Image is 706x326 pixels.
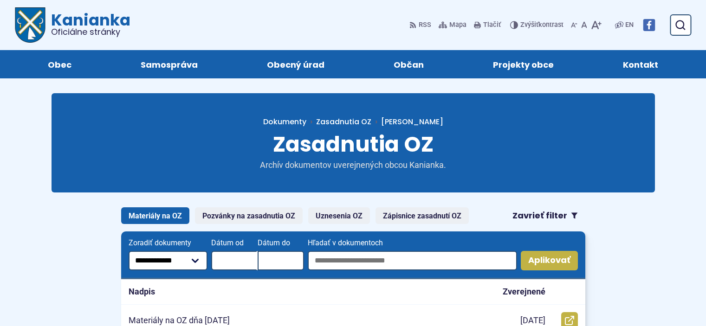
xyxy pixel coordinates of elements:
button: Tlačiť [472,15,503,35]
span: Zoradiť dokumenty [129,239,208,247]
button: Zväčšiť veľkosť písma [589,15,603,35]
span: Občan [394,50,424,78]
a: Projekty obce [468,50,579,78]
span: Dátum od [211,239,258,247]
span: Hľadať v dokumentoch [308,239,517,247]
span: Samospráva [141,50,198,78]
a: Zasadnutia OZ [316,116,371,127]
a: [PERSON_NAME] [371,116,443,127]
a: Logo Kanianka, prejsť na domovskú stránku. [15,7,130,43]
a: Samospráva [115,50,223,78]
p: Archív dokumentov uverejnených obcou Kanianka. [242,160,465,171]
span: EN [625,19,634,31]
input: Hľadať v dokumentoch [308,251,517,270]
a: Uznesenia OZ [308,207,370,224]
a: Obec [22,50,97,78]
p: Nadpis [129,287,155,297]
a: Obecný úrad [241,50,350,78]
button: Nastaviť pôvodnú veľkosť písma [579,15,589,35]
button: Aplikovať [521,251,578,270]
a: Kontakt [598,50,684,78]
span: Obecný úrad [267,50,324,78]
p: Materiály na OZ dňa [DATE] [129,315,230,326]
span: Dokumenty [263,116,306,127]
input: Dátum do [258,251,304,270]
a: Občan [369,50,449,78]
button: Zmenšiť veľkosť písma [569,15,579,35]
a: Materiály na OZ [121,207,189,224]
span: Tlačiť [483,21,501,29]
button: Zavrieť filter [505,207,585,224]
a: RSS [409,15,433,35]
span: Obec [48,50,71,78]
span: Dátum do [258,239,304,247]
a: Pozvánky na zasadnutia OZ [195,207,303,224]
a: Zápisnice zasadnutí OZ [376,207,469,224]
a: EN [623,19,635,31]
a: Dokumenty [263,116,316,127]
button: Zvýšiťkontrast [510,15,565,35]
span: Kanianka [45,12,130,36]
span: kontrast [520,21,564,29]
span: Projekty obce [493,50,554,78]
input: Dátum od [211,251,258,270]
span: Kontakt [623,50,658,78]
img: Prejsť na domovskú stránku [15,7,45,43]
span: Oficiálne stránky [51,28,130,36]
span: RSS [419,19,431,31]
span: Zasadnutia OZ [273,129,434,159]
select: Zoradiť dokumenty [129,251,208,270]
span: Zavrieť filter [512,211,567,221]
p: [DATE] [520,315,545,326]
span: [PERSON_NAME] [381,116,443,127]
p: Zverejnené [503,287,545,297]
img: Prejsť na Facebook stránku [643,19,655,31]
a: Mapa [437,15,468,35]
span: Zvýšiť [520,21,538,29]
span: Mapa [449,19,466,31]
